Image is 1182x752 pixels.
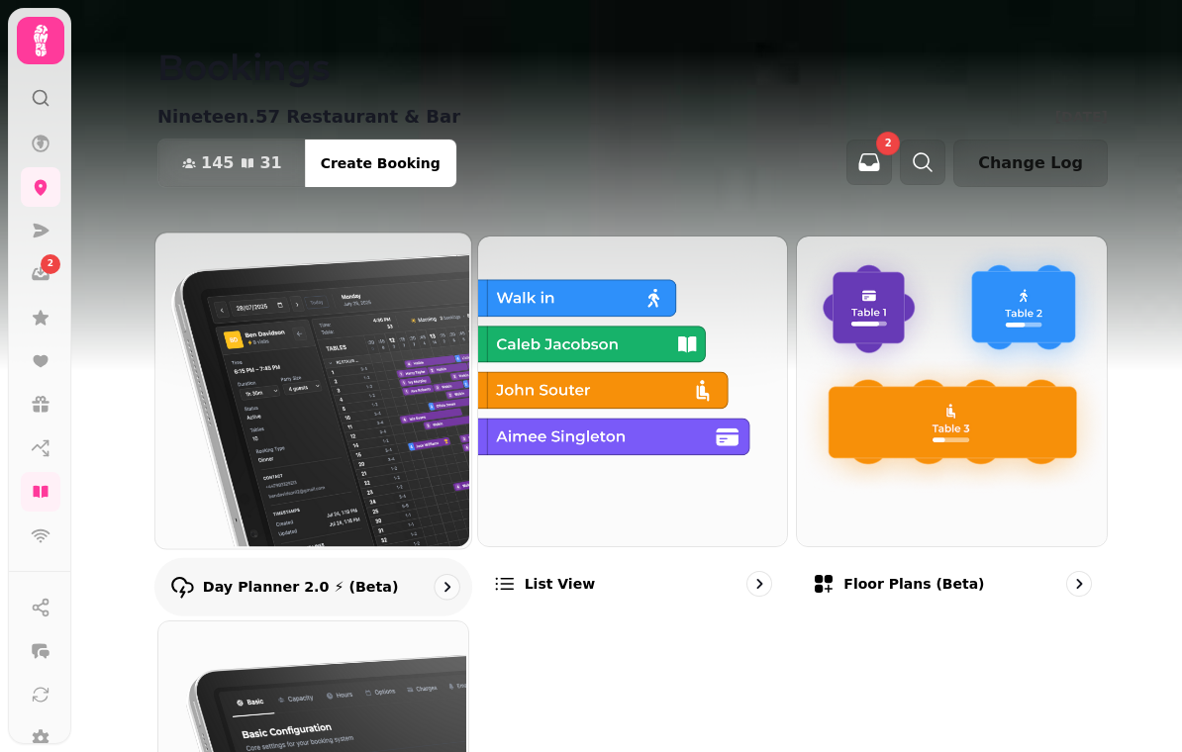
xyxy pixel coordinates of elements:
p: Nineteen.57 Restaurant & Bar [157,103,460,131]
a: Floor Plans (beta)Floor Plans (beta) [796,235,1108,612]
svg: go to [1069,574,1089,594]
p: [DATE] [1055,107,1108,127]
img: Floor Plans (beta) [795,235,1105,544]
a: Day Planner 2.0 ⚡ (Beta)Day Planner 2.0 ⚡ (Beta) [154,232,472,615]
span: 31 [259,155,281,171]
span: 145 [201,155,234,171]
button: 14531 [158,140,306,187]
p: Floor Plans (beta) [843,574,984,594]
span: Change Log [978,155,1083,171]
svg: go to [749,574,769,594]
span: Create Booking [321,156,441,170]
p: Day Planner 2.0 ⚡ (Beta) [203,577,399,597]
button: Create Booking [305,140,456,187]
img: List view [476,235,786,544]
svg: go to [437,577,456,597]
a: 2 [21,254,60,294]
span: 2 [48,257,53,271]
img: Day Planner 2.0 ⚡ (Beta) [153,231,469,546]
span: 2 [885,139,892,148]
p: List view [525,574,595,594]
a: List viewList view [477,235,789,612]
button: Change Log [953,140,1108,187]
